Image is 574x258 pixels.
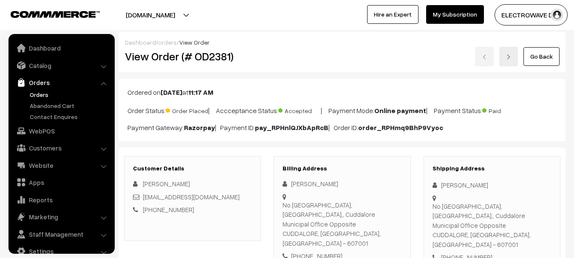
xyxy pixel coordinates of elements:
[278,104,321,115] span: Accepted
[28,101,112,110] a: Abandoned Cart
[433,201,551,249] div: No.[GEOGRAPHIC_DATA], [GEOGRAPHIC_DATA],, Cuddalore Municipal Office Opposite CUDDALORE, [GEOGRAP...
[523,47,560,66] a: Go Back
[11,227,112,242] a: Staff Management
[125,50,261,63] h2: View Order (# OD2381)
[28,112,112,121] a: Contact Enquires
[367,5,418,24] a: Hire an Expert
[11,123,112,139] a: WebPOS
[11,175,112,190] a: Apps
[11,158,112,173] a: Website
[374,106,426,115] b: Online payment
[161,88,182,96] b: [DATE]
[11,209,112,224] a: Marketing
[482,104,525,115] span: Paid
[11,75,112,90] a: Orders
[283,200,402,248] div: No.[GEOGRAPHIC_DATA], [GEOGRAPHIC_DATA],, Cuddalore Municipal Office Opposite CUDDALORE, [GEOGRAP...
[11,9,85,19] a: COMMMERCE
[506,54,511,60] img: right-arrow.png
[96,4,205,26] button: [DOMAIN_NAME]
[127,87,557,97] p: Ordered on at
[166,104,208,115] span: Order Placed
[28,90,112,99] a: Orders
[283,179,402,189] div: [PERSON_NAME]
[255,123,328,132] b: pay_RPHnlQJXbApRcB
[495,4,568,26] button: ELECTROWAVE DE…
[143,180,190,187] span: [PERSON_NAME]
[11,140,112,156] a: Customers
[426,5,484,24] a: My Subscription
[133,165,252,172] h3: Customer Details
[125,38,560,47] div: / /
[188,88,213,96] b: 11:17 AM
[11,40,112,56] a: Dashboard
[283,165,402,172] h3: Billing Address
[125,39,156,46] a: Dashboard
[358,123,443,132] b: order_RPHmq9BhP9Vyoc
[127,104,557,116] p: Order Status: | Accceptance Status: | Payment Mode: | Payment Status:
[11,11,100,17] img: COMMMERCE
[179,39,209,46] span: View Order
[433,165,551,172] h3: Shipping Address
[127,122,557,133] p: Payment Gateway: | Payment ID: | Order ID:
[143,193,240,201] a: [EMAIL_ADDRESS][DOMAIN_NAME]
[551,9,563,21] img: user
[11,192,112,207] a: Reports
[158,39,177,46] a: orders
[143,206,194,213] a: [PHONE_NUMBER]
[433,180,551,190] div: [PERSON_NAME]
[184,123,215,132] b: Razorpay
[11,58,112,73] a: Catalog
